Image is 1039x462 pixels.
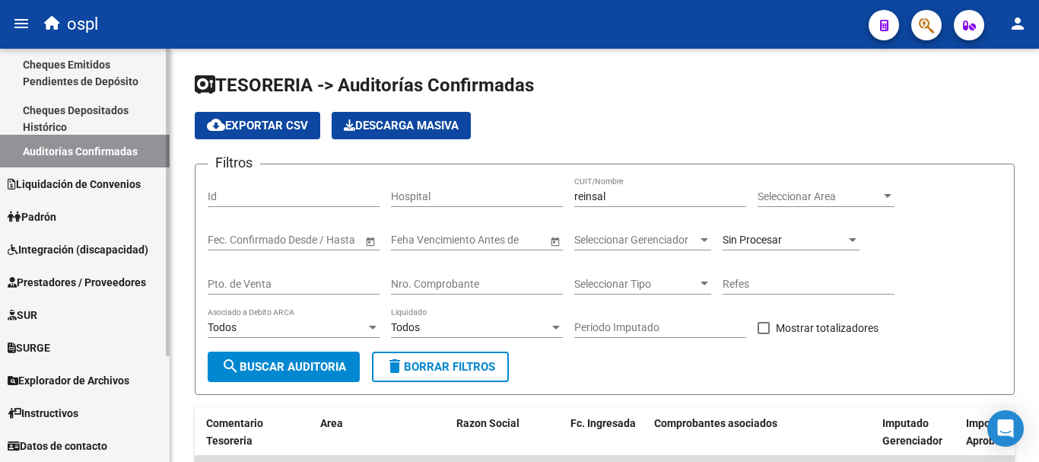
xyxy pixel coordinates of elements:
[208,152,260,174] h3: Filtros
[8,307,37,323] span: SUR
[332,112,471,139] app-download-masive: Descarga masiva de comprobantes (adjuntos)
[386,360,495,374] span: Borrar Filtros
[564,407,648,457] datatable-header-cell: Fc. Ingresada
[758,190,881,203] span: Seleccionar Area
[200,407,314,457] datatable-header-cell: Comentario Tesoreria
[195,112,320,139] button: Exportar CSV
[8,241,148,258] span: Integración (discapacidad)
[8,438,107,454] span: Datos de contacto
[450,407,564,457] datatable-header-cell: Razon Social
[208,321,237,333] span: Todos
[208,352,360,382] button: Buscar Auditoria
[8,209,56,225] span: Padrón
[386,357,404,375] mat-icon: delete
[320,417,343,429] span: Area
[206,417,263,447] span: Comentario Tesoreria
[882,417,942,447] span: Imputado Gerenciador
[372,352,509,382] button: Borrar Filtros
[966,417,1013,447] span: Importe Aprobado
[391,321,420,333] span: Todos
[332,112,471,139] button: Descarga Masiva
[195,75,534,96] span: TESORERIA -> Auditorías Confirmadas
[362,233,378,249] button: Open calendar
[987,410,1024,447] div: Open Intercom Messenger
[574,278,697,291] span: Seleccionar Tipo
[8,274,146,291] span: Prestadores / Proveedores
[314,407,428,457] datatable-header-cell: Area
[776,319,879,337] span: Mostrar totalizadores
[8,176,141,193] span: Liquidación de Convenios
[207,119,308,132] span: Exportar CSV
[344,119,459,132] span: Descarga Masiva
[221,357,240,375] mat-icon: search
[570,417,636,429] span: Fc. Ingresada
[8,405,78,422] span: Instructivos
[67,8,98,41] span: ospl
[547,233,563,249] button: Open calendar
[574,234,697,247] span: Seleccionar Gerenciador
[208,234,255,247] input: Start date
[221,360,346,374] span: Buscar Auditoria
[207,116,225,134] mat-icon: cloud_download
[654,417,777,429] span: Comprobantes asociados
[8,339,50,356] span: SURGE
[723,234,782,246] span: Sin Procesar
[12,14,30,33] mat-icon: menu
[648,407,876,457] datatable-header-cell: Comprobantes asociados
[268,234,342,247] input: End date
[456,417,519,429] span: Razon Social
[1009,14,1027,33] mat-icon: person
[876,407,960,457] datatable-header-cell: Imputado Gerenciador
[8,372,129,389] span: Explorador de Archivos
